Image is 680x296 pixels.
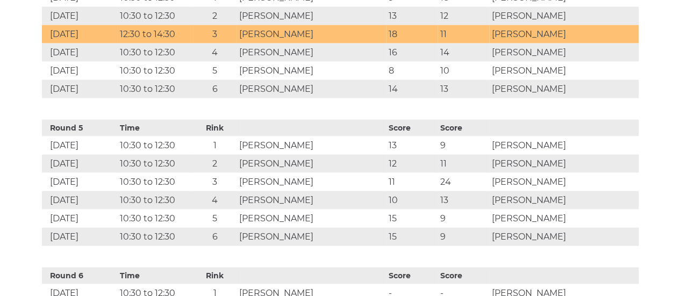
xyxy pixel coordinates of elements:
td: 16 [386,44,438,62]
th: Rink [193,120,237,136]
td: 5 [193,62,237,80]
td: [PERSON_NAME] [237,210,386,228]
th: Round 6 [42,268,118,284]
td: 2 [193,7,237,25]
th: Score [386,268,438,284]
td: [PERSON_NAME] [489,173,639,191]
td: 10:30 to 12:30 [117,210,193,228]
td: [PERSON_NAME] [237,25,386,44]
td: 10:30 to 12:30 [117,80,193,98]
td: [PERSON_NAME] [489,80,639,98]
td: 14 [438,44,489,62]
td: 10:30 to 12:30 [117,228,193,246]
td: 11 [438,25,489,44]
th: Time [117,268,193,284]
td: [DATE] [42,25,118,44]
td: [DATE] [42,62,118,80]
td: [DATE] [42,7,118,25]
td: 10:30 to 12:30 [117,44,193,62]
td: 3 [193,173,237,191]
td: [PERSON_NAME] [237,173,386,191]
td: 10:30 to 12:30 [117,62,193,80]
td: 12 [386,155,438,173]
td: [DATE] [42,80,118,98]
td: 12 [438,7,489,25]
td: 8 [386,62,438,80]
td: [PERSON_NAME] [237,62,386,80]
td: [PERSON_NAME] [489,25,639,44]
td: [DATE] [42,191,118,210]
th: Score [438,268,489,284]
td: 12:30 to 14:30 [117,25,193,44]
td: 6 [193,228,237,246]
th: Round 5 [42,120,118,136]
td: [PERSON_NAME] [489,62,639,80]
td: [DATE] [42,136,118,155]
td: [PERSON_NAME] [237,44,386,62]
td: [PERSON_NAME] [237,228,386,246]
td: 5 [193,210,237,228]
td: [PERSON_NAME] [489,7,639,25]
td: 10 [386,191,438,210]
td: 13 [438,191,489,210]
td: 10 [438,62,489,80]
td: [PERSON_NAME] [489,210,639,228]
td: 2 [193,155,237,173]
th: Rink [193,268,237,284]
td: [PERSON_NAME] [237,80,386,98]
td: 4 [193,191,237,210]
th: Time [117,120,193,136]
td: 10:30 to 12:30 [117,7,193,25]
td: [PERSON_NAME] [489,136,639,155]
td: 11 [438,155,489,173]
td: 9 [438,228,489,246]
td: 24 [438,173,489,191]
td: [DATE] [42,44,118,62]
td: 1 [193,136,237,155]
td: 13 [386,7,438,25]
th: Score [438,120,489,136]
td: [DATE] [42,155,118,173]
td: 13 [386,136,438,155]
td: 10:30 to 12:30 [117,191,193,210]
td: 13 [438,80,489,98]
td: 10:30 to 12:30 [117,173,193,191]
td: 3 [193,25,237,44]
td: [PERSON_NAME] [237,155,386,173]
td: [PERSON_NAME] [237,7,386,25]
td: 9 [438,136,489,155]
td: 11 [386,173,438,191]
td: [PERSON_NAME] [489,228,639,246]
td: 4 [193,44,237,62]
td: 10:30 to 12:30 [117,155,193,173]
td: 10:30 to 12:30 [117,136,193,155]
td: [PERSON_NAME] [489,191,639,210]
td: [DATE] [42,173,118,191]
td: 9 [438,210,489,228]
td: [PERSON_NAME] [489,44,639,62]
td: 18 [386,25,438,44]
td: [PERSON_NAME] [489,155,639,173]
td: [DATE] [42,228,118,246]
td: [DATE] [42,210,118,228]
td: 6 [193,80,237,98]
td: 15 [386,210,438,228]
th: Score [386,120,438,136]
td: 15 [386,228,438,246]
td: [PERSON_NAME] [237,191,386,210]
td: [PERSON_NAME] [237,136,386,155]
td: 14 [386,80,438,98]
